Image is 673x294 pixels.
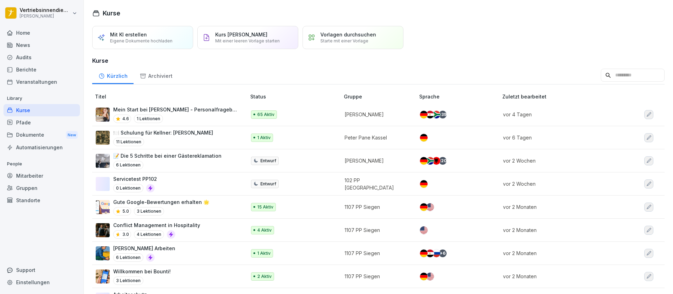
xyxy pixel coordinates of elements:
[134,66,178,84] a: Archiviert
[92,56,665,65] h3: Kurse
[426,111,434,118] img: eg.svg
[344,93,416,100] p: Gruppe
[4,51,80,63] a: Audits
[113,184,143,192] p: 0 Lektionen
[420,226,428,234] img: us.svg
[433,249,440,257] img: ru.svg
[4,170,80,182] div: Mitarbeiter
[96,246,110,260] img: ns5fm27uu5em6705ixom0yjt.png
[66,131,78,139] div: New
[257,111,274,118] p: 65 Aktiv
[96,131,110,145] img: c6pxyn0tmrqwj4a1jbcqb86l.png
[426,203,434,211] img: us.svg
[20,14,71,19] p: [PERSON_NAME]
[4,116,80,129] a: Pfade
[4,93,80,104] p: Library
[433,157,440,165] img: al.svg
[345,177,408,191] p: 102 PP [GEOGRAPHIC_DATA]
[257,273,272,280] p: 2 Aktiv
[122,116,129,122] p: 4.6
[320,32,376,37] p: Vorlagen durchsuchen
[257,204,273,210] p: 15 Aktiv
[92,66,134,84] div: Kürzlich
[20,7,71,13] p: Vertriebsinnendienst
[110,38,172,43] p: Eigene Dokumente hochladen
[96,200,110,214] img: iwscqm9zjbdjlq9atufjsuwv.png
[420,273,428,280] img: de.svg
[113,106,239,113] p: Mein Start bei [PERSON_NAME] - Personalfragebogen
[257,250,271,257] p: 1 Aktiv
[113,253,143,262] p: 6 Lektionen
[113,175,157,183] p: Servicetest PP102
[503,203,615,211] p: vor 2 Monaten
[433,111,440,118] img: za.svg
[113,221,200,229] p: Conflict Management in Hospitality
[95,93,247,100] p: Titel
[345,273,408,280] p: 1107 PP Siegen
[439,157,447,165] div: + 20
[503,157,615,164] p: vor 2 Wochen
[503,134,615,141] p: vor 6 Tagen
[4,39,80,51] a: News
[503,249,615,257] p: vor 2 Monaten
[134,230,164,239] p: 4 Lektionen
[110,32,147,37] p: Mit KI erstellen
[4,182,80,194] a: Gruppen
[134,207,164,216] p: 3 Lektionen
[345,111,408,118] p: [PERSON_NAME]
[122,231,129,238] p: 3.0
[503,273,615,280] p: vor 2 Monaten
[345,203,408,211] p: 1107 PP Siegen
[502,93,623,100] p: Zuletzt bearbeitet
[503,180,615,187] p: vor 2 Wochen
[113,198,209,206] p: Gute Google-Bewertungen erhalten 🌟
[4,104,80,116] a: Kurse
[4,276,80,288] a: Einstellungen
[113,152,222,159] p: 📝 Die 5 Schritte bei einer Gästereklamation
[439,249,447,257] div: + 6
[439,111,447,118] div: + 39
[420,203,428,211] img: de.svg
[426,273,434,280] img: us.svg
[134,115,163,123] p: 1 Lektionen
[4,158,80,170] p: People
[345,249,408,257] p: 1107 PP Siegen
[4,141,80,153] a: Automatisierungen
[260,181,276,187] p: Entwurf
[420,249,428,257] img: de.svg
[4,27,80,39] a: Home
[96,223,110,237] img: v5km1yrum515hbryjbhr1wgk.png
[426,157,434,165] img: za.svg
[503,111,615,118] p: vor 4 Tagen
[4,63,80,76] div: Berichte
[257,227,272,233] p: 4 Aktiv
[420,111,428,118] img: de.svg
[113,245,175,252] p: [PERSON_NAME] Arbeiten
[4,129,80,142] a: DokumenteNew
[4,194,80,206] a: Standorte
[96,269,110,283] img: xh3bnih80d1pxcetv9zsuevg.png
[113,129,213,136] p: 🍽️ Schulung für Kellner: [PERSON_NAME]
[103,8,120,18] h1: Kurse
[113,268,171,275] p: Willkommen bei Bounti!
[420,134,428,142] img: de.svg
[426,249,434,257] img: eg.svg
[419,93,499,100] p: Sprache
[345,226,408,234] p: 1107 PP Siegen
[345,157,408,164] p: [PERSON_NAME]
[96,108,110,122] img: aaay8cu0h1hwaqqp9269xjan.png
[420,180,428,188] img: de.svg
[4,129,80,142] div: Dokumente
[250,93,341,100] p: Status
[113,161,143,169] p: 6 Lektionen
